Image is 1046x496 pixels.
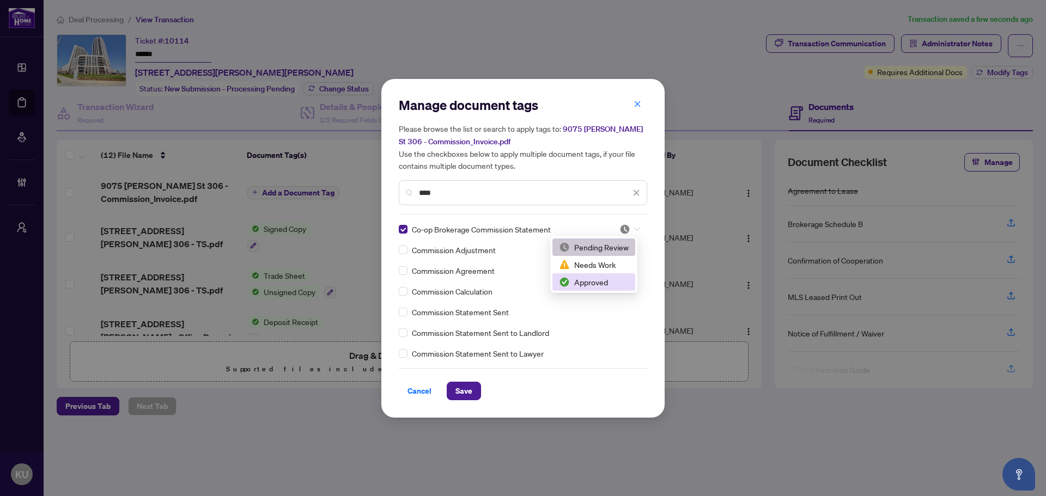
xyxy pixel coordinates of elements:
[447,382,481,400] button: Save
[552,238,635,256] div: Pending Review
[552,273,635,291] div: Approved
[399,96,647,114] h2: Manage document tags
[559,259,629,271] div: Needs Work
[455,382,472,400] span: Save
[1002,458,1035,491] button: Open asap
[399,124,643,146] span: 9075 [PERSON_NAME] St 306 - Commission_Invoice.pdf
[552,256,635,273] div: Needs Work
[412,223,551,235] span: Co-op Brokerage Commission Statement
[412,285,492,297] span: Commission Calculation
[559,276,629,288] div: Approved
[412,265,495,277] span: Commission Agreement
[633,189,640,197] span: close
[559,241,629,253] div: Pending Review
[399,382,440,400] button: Cancel
[559,259,570,270] img: status
[412,347,544,359] span: Commission Statement Sent to Lawyer
[412,306,509,318] span: Commission Statement Sent
[412,327,549,339] span: Commission Statement Sent to Landlord
[412,244,496,256] span: Commission Adjustment
[408,382,431,400] span: Cancel
[559,277,570,287] img: status
[619,224,630,235] img: status
[634,100,641,108] span: close
[619,224,640,235] span: Pending Review
[399,123,647,172] h5: Please browse the list or search to apply tags to: Use the checkboxes below to apply multiple doc...
[559,242,570,253] img: status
